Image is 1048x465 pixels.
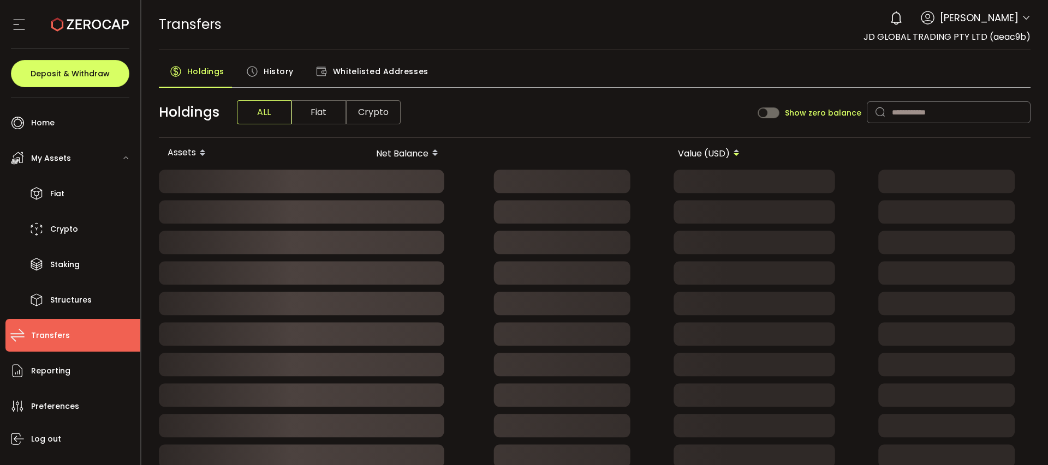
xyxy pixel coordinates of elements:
[159,144,296,162] div: Assets
[333,61,428,82] span: Whitelisted Addresses
[50,292,92,308] span: Structures
[50,257,80,273] span: Staking
[31,363,70,379] span: Reporting
[50,186,64,202] span: Fiat
[11,60,129,87] button: Deposit & Withdraw
[31,328,70,343] span: Transfers
[296,144,447,162] div: Net Balance
[187,61,224,82] span: Holdings
[785,109,861,117] span: Show zero balance
[159,15,222,34] span: Transfers
[31,431,61,447] span: Log out
[159,102,219,123] span: Holdings
[346,100,401,124] span: Crypto
[291,100,346,124] span: Fiat
[864,31,1031,43] span: JD GLOBAL TRADING PTY LTD (aeac9b)
[237,100,291,124] span: ALL
[31,115,55,131] span: Home
[31,70,110,77] span: Deposit & Withdraw
[598,144,748,162] div: Value (USD)
[50,221,78,237] span: Crypto
[31,150,71,166] span: My Assets
[31,398,79,414] span: Preferences
[940,10,1019,25] span: [PERSON_NAME]
[264,61,294,82] span: History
